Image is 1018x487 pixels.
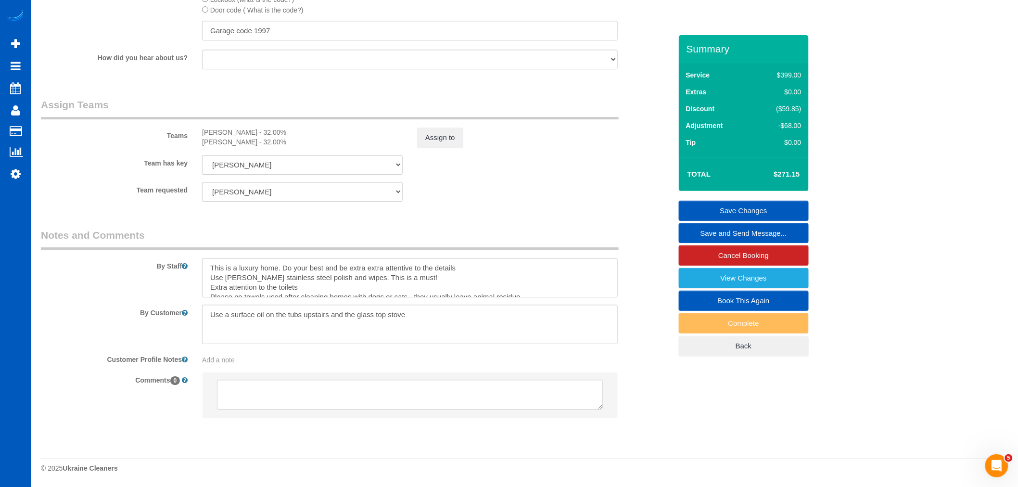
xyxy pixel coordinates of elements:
a: Save Changes [679,201,809,221]
a: Save and Send Message... [679,223,809,243]
div: ($59.85) [756,104,801,114]
label: By Staff [34,258,195,271]
label: Team requested [34,182,195,195]
span: 5 [1005,454,1013,462]
a: Cancel Booking [679,245,809,266]
label: Discount [686,104,715,114]
a: View Changes [679,268,809,288]
a: Back [679,336,809,356]
label: Extras [686,87,707,97]
span: Door code ( What is the code?) [210,6,304,14]
img: Automaid Logo [6,10,25,23]
div: $0.00 [756,87,801,97]
a: Book This Again [679,291,809,311]
label: How did you hear about us? [34,50,195,63]
label: Tip [686,138,696,147]
button: Assign to [417,128,463,148]
legend: Notes and Comments [41,228,619,250]
div: [PERSON_NAME] - 32.00% [202,128,403,137]
legend: Assign Teams [41,98,619,119]
strong: Total [687,170,711,178]
label: By Customer [34,305,195,318]
h4: $271.15 [745,170,800,179]
div: $399.00 [756,70,801,80]
h3: Summary [687,43,804,54]
label: Adjustment [686,121,723,130]
label: Comments [34,372,195,385]
span: Add a note [202,356,235,364]
strong: Ukraine Cleaners [63,464,117,472]
span: 0 [170,376,180,385]
div: [PERSON_NAME] - 32.00% [202,137,403,147]
div: -$68.00 [756,121,801,130]
div: © 2025 [41,463,1008,473]
iframe: Intercom live chat [985,454,1008,477]
label: Service [686,70,710,80]
label: Teams [34,128,195,141]
div: $0.00 [756,138,801,147]
label: Team has key [34,155,195,168]
label: Customer Profile Notes [34,351,195,364]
